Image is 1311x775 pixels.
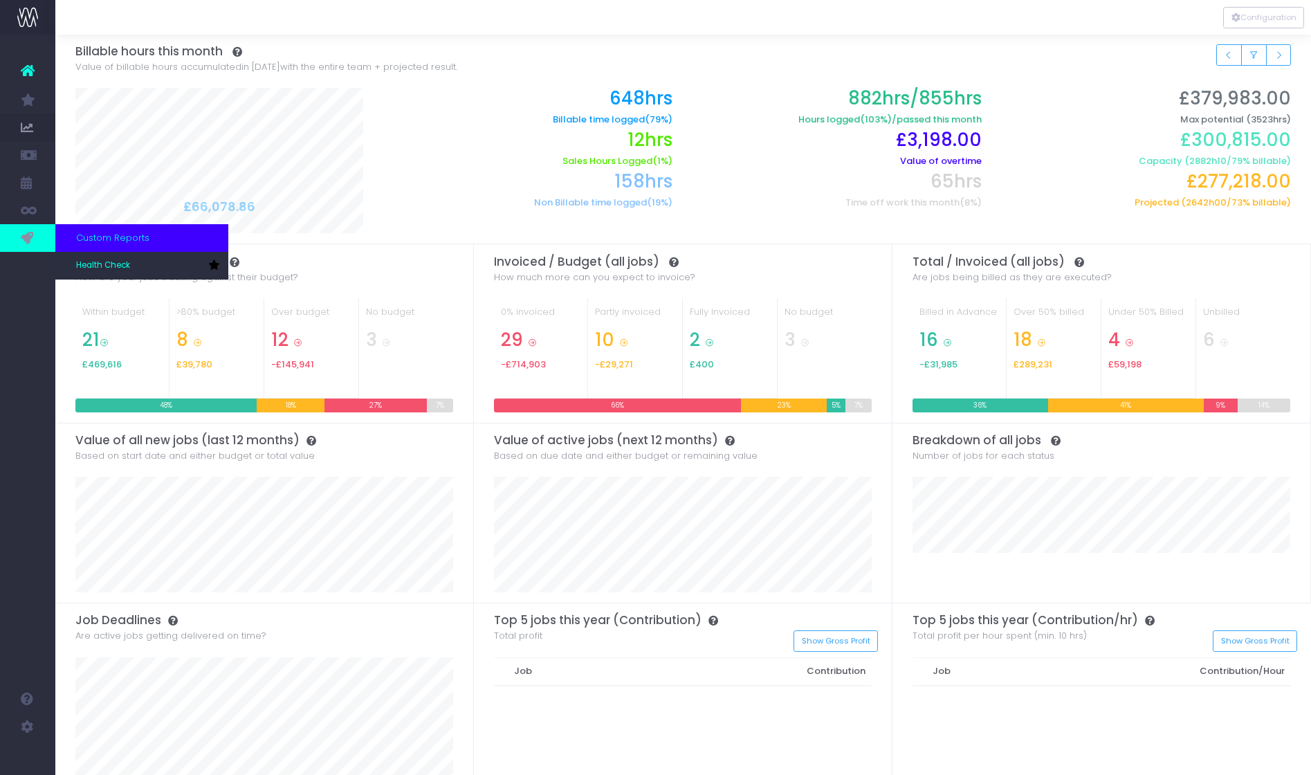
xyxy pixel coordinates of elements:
[919,359,957,370] span: -£31,985
[913,255,1065,268] span: Total / Invoiced (all jobs)
[427,399,453,412] div: 7%
[76,259,130,272] span: Health Check
[652,156,672,167] span: (1%)
[595,359,633,370] span: -£29,271
[690,359,714,370] span: £400
[913,271,1112,284] span: Are jobs being billed as they are executed?
[785,329,796,351] span: 3
[860,114,892,125] span: (103%)
[1216,44,1291,66] div: Small button group
[494,613,872,627] h3: Top 5 jobs this year (Contribution)
[494,449,758,463] span: Based on due date and either budget or remaining value
[1108,359,1142,370] span: £59,198
[1002,171,1291,192] h2: £277,218.00
[1223,7,1304,28] div: Vertical button group
[501,359,546,370] span: -£714,903
[1048,399,1203,412] div: 41%
[385,156,673,167] h6: Sales Hours Logged
[494,399,741,412] div: 66%
[1203,305,1284,329] div: Unbilled
[82,359,122,370] span: £469,616
[645,114,672,125] span: (79%)
[1223,7,1304,28] button: Configuration
[693,88,982,109] h2: 882hrs/855hrs
[257,399,324,412] div: 18%
[1203,329,1215,351] span: 6
[1189,156,1227,167] span: 2882h10
[1002,129,1291,151] h2: £300,815.00
[690,305,770,329] div: Fully Invoiced
[1204,399,1238,412] div: 9%
[845,399,872,412] div: 7%
[1002,156,1291,167] h6: Capacity ( / % billable)
[618,657,872,686] th: Contribution
[693,171,982,192] h2: 65hrs
[324,399,427,412] div: 27%
[960,197,982,208] span: (8%)
[1231,156,1243,167] span: 79
[693,197,982,208] h6: Time off work this month
[693,114,982,125] h6: Hours logged /passed this month
[827,399,845,412] div: 5%
[919,305,1000,329] div: Billed in Advance
[693,156,982,167] h6: Value of overtime
[75,433,454,447] h3: Value of all new jobs (last 12 months)
[1238,399,1291,412] div: 14%
[595,329,614,351] span: 10
[75,60,457,74] span: Value of billable hours accumulated with the entire team + projected result.
[76,231,149,245] span: Custom Reports
[494,271,695,284] span: How much more can you expect to invoice?
[494,629,542,643] span: Total profit
[366,329,377,351] span: 3
[176,305,257,329] div: >80% budget
[494,255,659,268] span: Invoiced / Budget (all jobs)
[176,359,212,370] span: £39,780
[913,629,1087,643] span: Total profit per hour spent (min. 10 hrs)
[794,630,878,652] button: Show Gross Profit
[693,129,982,151] h2: £3,198.00
[176,329,188,351] span: 8
[385,88,673,109] h2: 648hrs
[1014,329,1032,351] span: 18
[271,329,288,351] span: 12
[595,305,675,329] div: Partly invoiced
[919,329,938,351] span: 16
[82,305,163,329] div: Within budget
[494,433,872,447] h3: Value of active jobs (next 12 months)
[1002,197,1291,208] h6: Projected ( / % billable)
[507,657,618,686] th: Job
[1186,197,1227,208] span: 2642h00
[913,449,1054,463] span: Number of jobs for each status
[785,305,865,329] div: No budget
[1231,197,1243,208] span: 73
[75,629,266,643] span: Are active jobs getting delivered on time?
[241,60,280,74] span: in [DATE]
[366,305,447,329] div: No budget
[17,747,38,768] img: images/default_profile_image.png
[1014,657,1291,686] th: Contribution/Hour
[385,171,673,192] h2: 158hrs
[501,329,523,351] span: 29
[1014,305,1094,329] div: Over 50% billed
[385,129,673,151] h2: 12hrs
[1002,88,1291,109] h2: £379,983.00
[741,399,827,412] div: 23%
[647,197,672,208] span: (19%)
[271,359,314,370] span: -£145,941
[1213,630,1297,652] button: Show Gross Profit
[1108,305,1189,329] div: Under 50% Billed
[271,305,351,329] div: Over budget
[75,449,315,463] span: Based on start date and either budget or total value
[55,252,228,280] a: Health Check
[913,613,1292,627] h3: Top 5 jobs this year (Contribution/hr)
[501,305,581,329] div: 0% invoiced
[82,329,100,351] span: 21
[926,657,1014,686] th: Job
[75,613,454,627] h3: Job Deadlines
[1108,329,1120,351] span: 4
[690,329,700,351] span: 2
[385,197,673,208] h6: Non Billable time logged
[75,44,1292,58] h3: Billable hours this month
[1002,114,1291,125] h6: Max potential (3523hrs)
[913,433,1041,447] span: Breakdown of all jobs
